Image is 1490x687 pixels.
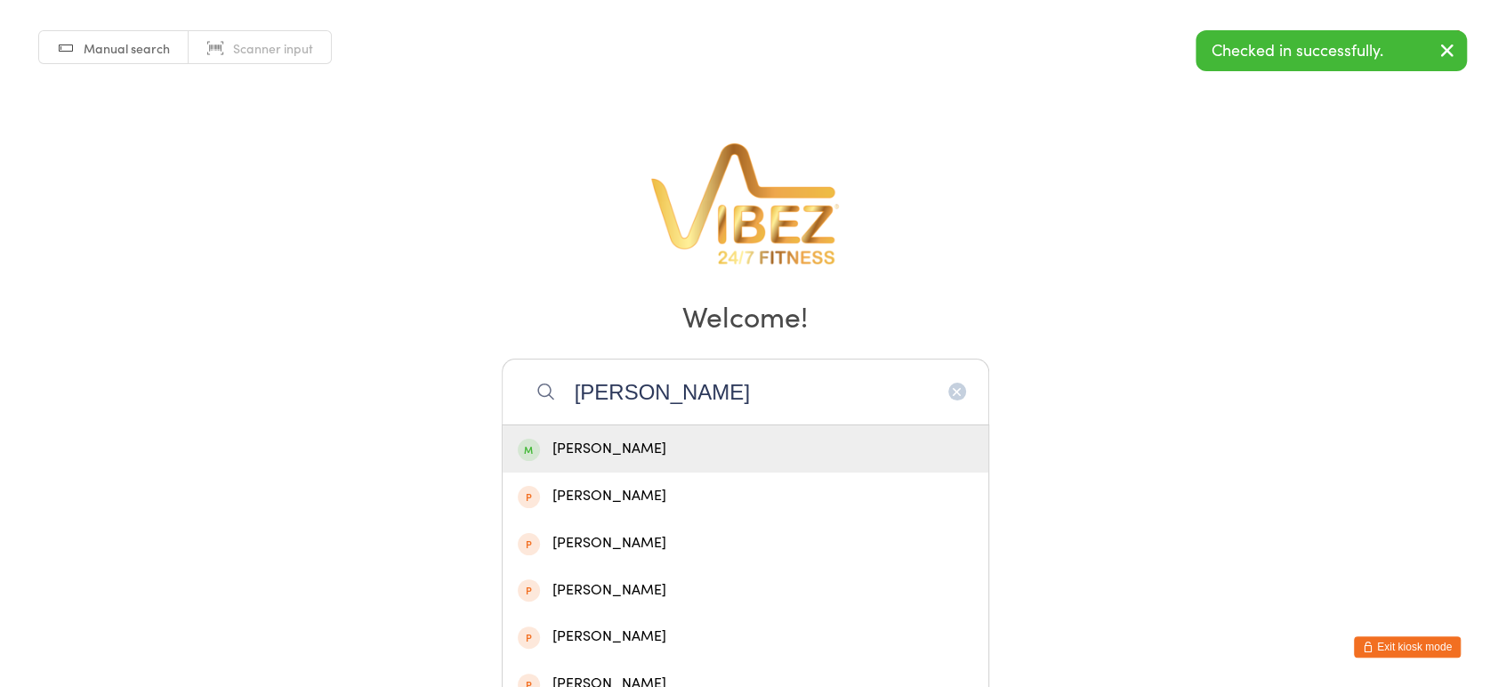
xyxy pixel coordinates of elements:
img: VibeZ 24/7 Fitness [645,137,846,271]
div: [PERSON_NAME] [518,531,973,555]
input: Search [502,359,989,424]
button: Exit kiosk mode [1354,636,1461,658]
div: [PERSON_NAME] [518,578,973,602]
div: [PERSON_NAME] [518,437,973,461]
h2: Welcome! [18,295,1472,335]
div: Checked in successfully. [1196,30,1467,71]
div: [PERSON_NAME] [518,625,973,649]
span: Scanner input [233,39,313,57]
span: Manual search [84,39,170,57]
div: [PERSON_NAME] [518,484,973,508]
